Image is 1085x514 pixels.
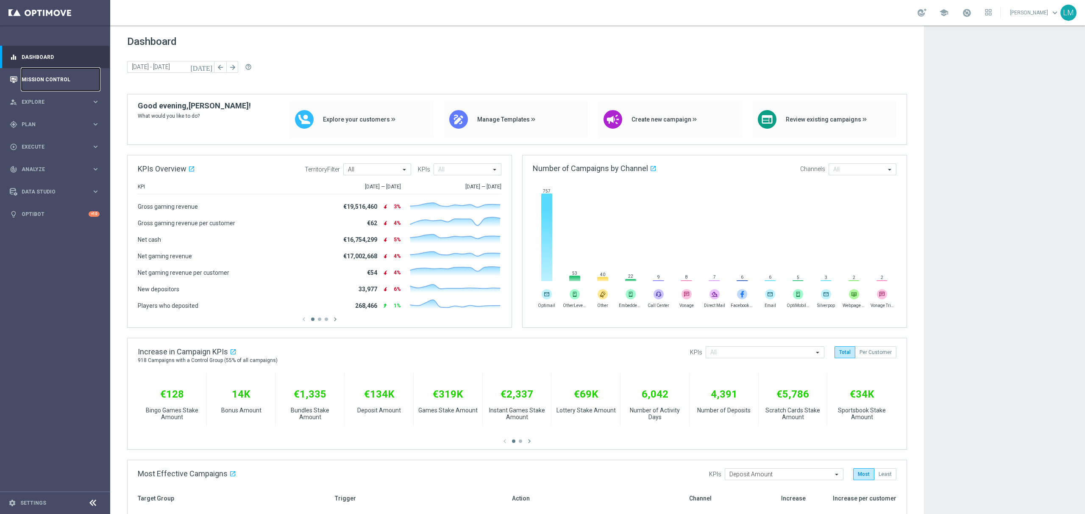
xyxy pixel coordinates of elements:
button: Data Studio keyboard_arrow_right [9,188,100,195]
i: settings [8,499,16,507]
i: keyboard_arrow_right [92,165,100,173]
span: Execute [22,144,92,149]
i: gps_fixed [10,121,17,128]
button: lightbulb Optibot +10 [9,211,100,218]
div: Mission Control [10,68,100,91]
div: Optibot [10,203,100,225]
i: keyboard_arrow_right [92,188,100,196]
a: Settings [20,500,46,506]
span: Plan [22,122,92,127]
button: track_changes Analyze keyboard_arrow_right [9,166,100,173]
i: keyboard_arrow_right [92,98,100,106]
div: Data Studio [10,188,92,196]
span: school [939,8,949,17]
span: Data Studio [22,189,92,194]
i: track_changes [10,166,17,173]
span: Explore [22,99,92,105]
div: Dashboard [10,46,100,68]
i: lightbulb [10,210,17,218]
i: equalizer [10,53,17,61]
i: keyboard_arrow_right [92,143,100,151]
i: person_search [10,98,17,106]
button: person_search Explore keyboard_arrow_right [9,99,100,105]
a: Mission Control [22,68,100,91]
span: keyboard_arrow_down [1050,8,1060,17]
div: Analyze [10,166,92,173]
a: Dashboard [22,46,100,68]
i: play_circle_outline [10,143,17,151]
div: Execute [10,143,92,151]
a: [PERSON_NAME]keyboard_arrow_down [1009,6,1060,19]
button: play_circle_outline Execute keyboard_arrow_right [9,144,100,150]
button: Mission Control [9,76,100,83]
div: Plan [10,121,92,128]
button: gps_fixed Plan keyboard_arrow_right [9,121,100,128]
i: keyboard_arrow_right [92,120,100,128]
span: Analyze [22,167,92,172]
div: LM [1060,5,1077,21]
button: equalizer Dashboard [9,54,100,61]
div: Explore [10,98,92,106]
div: +10 [89,211,100,217]
a: Optibot [22,203,89,225]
